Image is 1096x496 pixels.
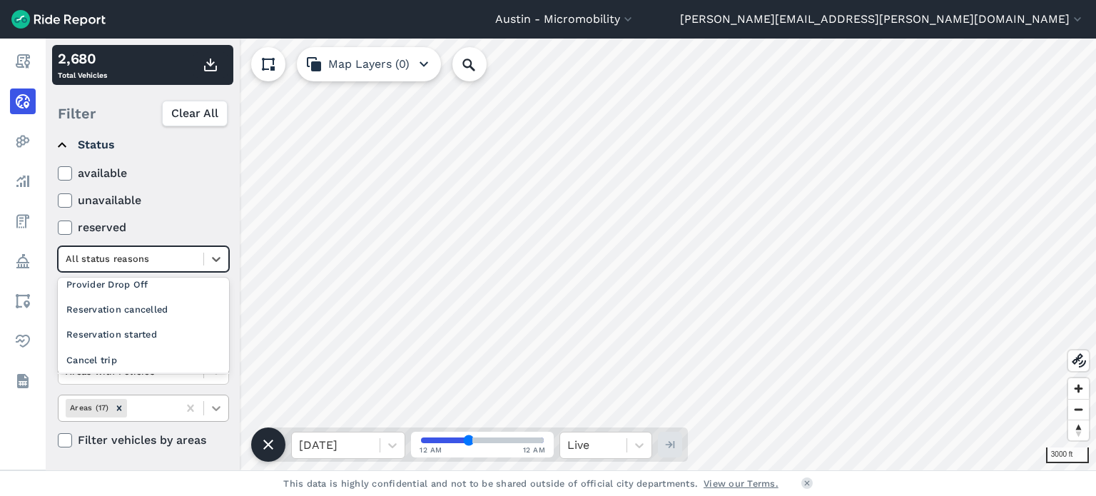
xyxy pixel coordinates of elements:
a: Policy [10,248,36,274]
button: Clear All [162,101,228,126]
button: Zoom in [1068,378,1089,399]
div: Filter [52,91,233,136]
summary: Status [58,125,227,165]
canvas: Map [46,39,1096,470]
button: Reset bearing to north [1068,420,1089,440]
span: 12 AM [420,445,442,455]
a: Realtime [10,88,36,114]
a: Analyze [10,168,36,194]
button: Zoom out [1068,399,1089,420]
a: Report [10,49,36,74]
label: reserved [58,219,229,236]
span: 12 AM [523,445,546,455]
label: unavailable [58,192,229,209]
button: Map Layers (0) [297,47,441,81]
div: Reservation started [58,322,229,347]
img: Ride Report [11,10,106,29]
div: Trip End [58,373,229,398]
div: 2,680 [58,48,107,69]
button: [PERSON_NAME][EMAIL_ADDRESS][PERSON_NAME][DOMAIN_NAME] [680,11,1085,28]
div: Reservation cancelled [58,297,229,322]
label: available [58,165,229,182]
label: Filter vehicles by areas [58,432,229,449]
a: View our Terms. [704,477,778,490]
div: Areas (17) [66,399,111,417]
a: Datasets [10,368,36,394]
button: Austin - Micromobility [495,11,635,28]
div: Total Vehicles [58,48,107,82]
a: Heatmaps [10,128,36,154]
div: 3000 ft [1046,447,1089,463]
input: Search Location or Vehicles [452,47,509,81]
a: Health [10,328,36,354]
div: Remove Areas (17) [111,399,127,417]
a: Fees [10,208,36,234]
span: Clear All [171,105,218,122]
a: Areas [10,288,36,314]
div: Provider Drop Off [58,272,229,297]
div: Cancel trip [58,348,229,373]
